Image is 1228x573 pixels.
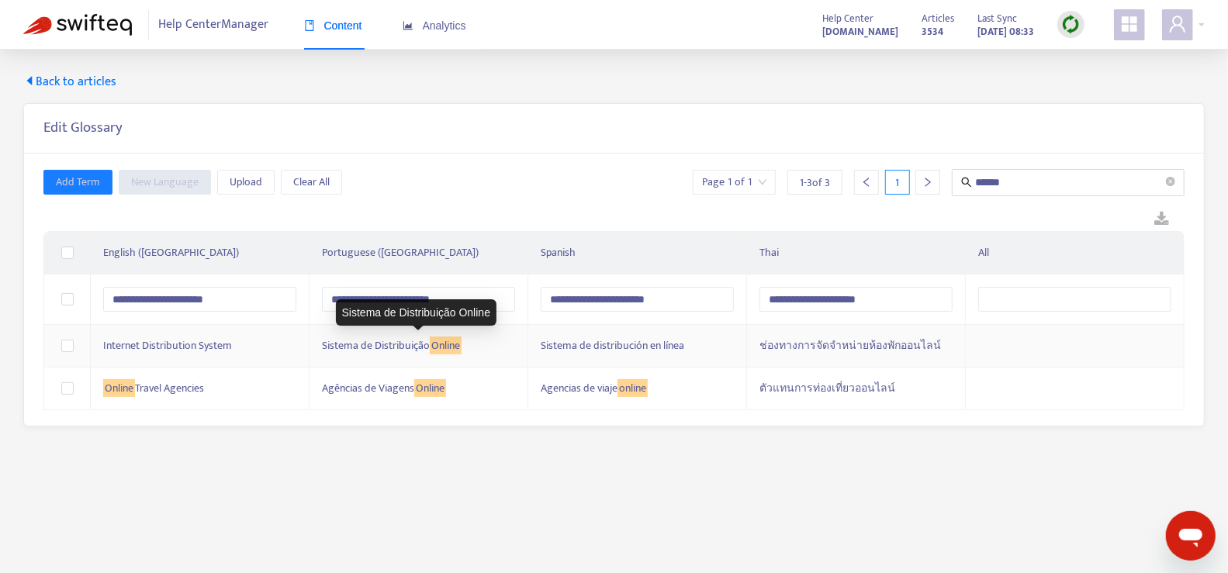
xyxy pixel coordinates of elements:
span: Travel Agencies [135,379,204,397]
span: book [304,20,315,31]
span: right [922,177,933,188]
span: Content [304,19,362,32]
div: Sistema de Distribuição Online [336,299,496,326]
button: Upload [217,170,275,195]
button: Clear All [281,170,342,195]
img: Swifteq [23,14,132,36]
span: close-circle [1166,177,1175,186]
span: 1 - 3 of 3 [800,174,830,191]
span: Internet Distribution System [103,337,232,354]
strong: [DATE] 08:33 [977,23,1034,40]
span: Last Sync [977,10,1017,27]
div: 1 [885,170,910,195]
span: area-chart [403,20,413,31]
span: Agencias de viaje [541,379,617,397]
span: ตัวแทนการท่องเที่ยวออนไลน์ [759,379,895,397]
img: sync.dc5367851b00ba804db3.png [1061,15,1081,34]
span: online [617,379,648,397]
span: Articles [922,10,954,27]
span: Analytics [403,19,466,32]
span: Sistema de Distribuição [322,337,430,354]
span: caret-left [23,74,36,87]
span: Online [430,337,462,354]
strong: 3534 [922,23,943,40]
span: Back to articles [23,73,116,91]
span: Help Center [822,10,873,27]
strong: [DOMAIN_NAME] [822,23,898,40]
span: ช่องทางการจัดจำหน่ายห้องพักออนไลน์ [759,337,941,354]
span: user [1168,15,1187,33]
th: Spanish [528,232,747,274]
span: Online [414,379,446,397]
span: Sistema de distribución en línea [541,337,684,354]
iframe: Button to launch messaging window [1166,511,1216,561]
span: left [861,177,872,188]
h5: Edit Glossary [43,119,123,137]
a: [DOMAIN_NAME] [822,22,898,40]
th: Thai [747,232,966,274]
span: Clear All [293,174,330,191]
th: All [966,232,1185,274]
span: Agências de Viagens [322,379,414,397]
button: Add Term [43,170,112,195]
span: close-circle [1166,175,1175,190]
span: Help Center Manager [159,10,269,40]
span: Online [103,379,135,397]
th: Portuguese ([GEOGRAPHIC_DATA]) [310,232,528,274]
span: search [961,177,972,188]
th: English ([GEOGRAPHIC_DATA]) [91,232,310,274]
span: appstore [1120,15,1139,33]
button: New Language [119,170,211,195]
span: Upload [230,174,262,191]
